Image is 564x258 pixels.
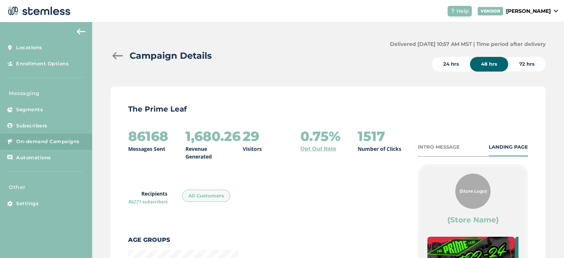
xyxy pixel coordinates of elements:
div: VENDOR [478,7,503,15]
p: [PERSON_NAME] [506,7,551,15]
label: Age Groups [128,236,238,244]
p: Revenue Generated [185,145,231,160]
div: 48 hrs [470,57,508,72]
span: 86271 subscribers [128,199,167,205]
div: 24 hrs [432,57,470,72]
span: Help [456,7,469,15]
img: icon-help-white-03924b79.svg [451,9,455,13]
span: Segments [16,106,43,113]
p: Visitors [243,145,262,153]
h2: 1517 [358,129,385,143]
span: {Store Logo} [459,188,487,195]
h2: 0.75% [300,129,340,143]
h2: 1,680.26 [185,129,241,143]
div: All Customers [182,190,230,202]
span: Locations [16,44,42,51]
p: Number of Clicks [358,145,401,153]
img: logo-dark-0685b13c.svg [6,4,70,18]
span: Subscribers [16,122,47,130]
label: Recipients [128,190,167,205]
span: On-demand Campaigns [16,138,80,145]
div: LANDING PAGE [489,143,528,151]
span: Automations [16,154,51,161]
img: icon-arrow-back-accent-c549486e.svg [77,29,86,34]
div: 72 hrs [508,57,546,72]
p: The Prime Leaf [128,104,528,114]
span: Settings [16,200,39,207]
span: Enrollment Options [16,60,69,68]
label: Delivered [DATE] 10:57 AM MST | Time period after delivery [390,40,546,48]
h2: 29 [243,129,259,143]
img: icon_down-arrow-small-66adaf34.svg [554,10,558,12]
iframe: Chat Widget [527,223,564,258]
h2: 86168 [128,129,168,143]
div: INTRO MESSAGE [418,143,460,151]
label: {Store Name} [447,215,499,225]
a: Opt Out Rate [300,145,336,153]
h2: Campaign Details [130,49,212,62]
p: Messages Sent [128,145,165,153]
